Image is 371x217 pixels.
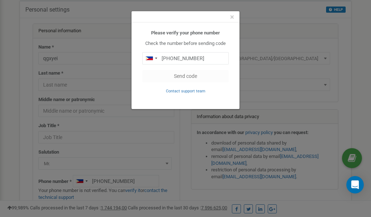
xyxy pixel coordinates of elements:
[142,52,229,64] input: 0905 123 4567
[151,30,220,36] b: Please verify your phone number
[230,13,234,21] span: ×
[166,88,205,93] a: Contact support team
[143,53,159,64] div: Telephone country code
[166,89,205,93] small: Contact support team
[230,13,234,21] button: Close
[142,40,229,47] p: Check the number before sending code
[142,70,229,82] button: Send code
[346,176,364,193] div: Open Intercom Messenger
